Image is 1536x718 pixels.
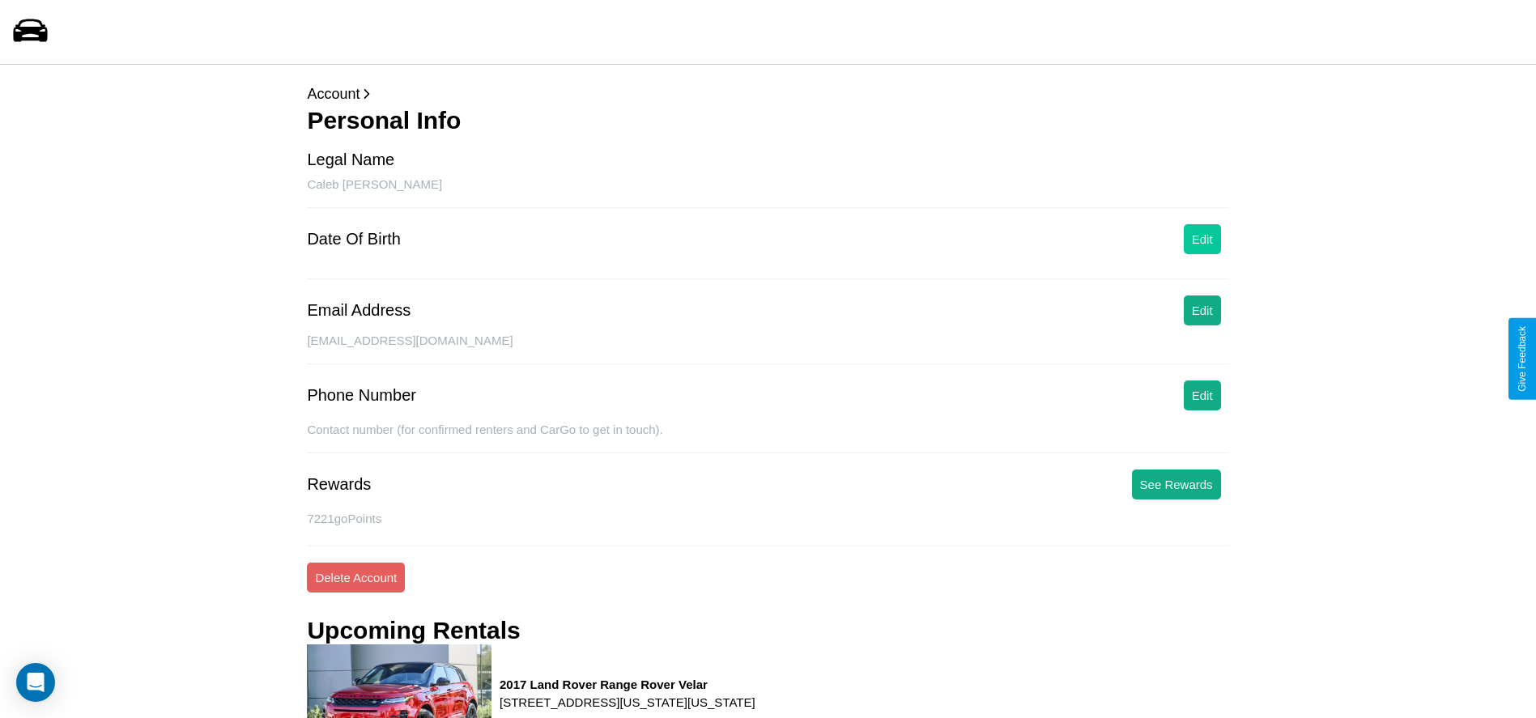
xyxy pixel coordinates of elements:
div: Rewards [307,475,371,494]
div: Legal Name [307,151,394,169]
div: Give Feedback [1517,326,1528,392]
p: 7221 goPoints [307,508,1228,529]
button: Edit [1184,380,1221,410]
div: [EMAIL_ADDRESS][DOMAIN_NAME] [307,334,1228,364]
p: Account [307,81,1228,107]
div: Caleb [PERSON_NAME] [307,177,1228,208]
div: Open Intercom Messenger [16,663,55,702]
div: Date Of Birth [307,230,401,249]
button: Edit [1184,295,1221,325]
div: Email Address [307,301,411,320]
h3: 2017 Land Rover Range Rover Velar [500,678,755,691]
h3: Personal Info [307,107,1228,134]
button: Delete Account [307,563,405,593]
div: Contact number (for confirmed renters and CarGo to get in touch). [307,423,1228,453]
button: Edit [1184,224,1221,254]
div: Phone Number [307,386,416,405]
button: See Rewards [1132,469,1221,499]
p: [STREET_ADDRESS][US_STATE][US_STATE] [500,691,755,713]
h3: Upcoming Rentals [307,617,520,644]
